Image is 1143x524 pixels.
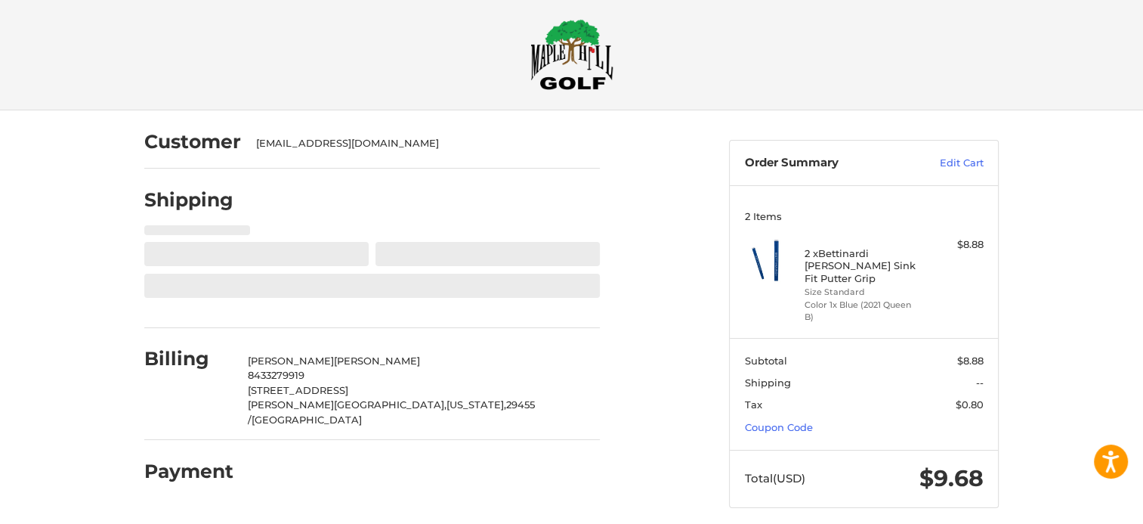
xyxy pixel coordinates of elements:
[334,355,420,367] span: [PERSON_NAME]
[745,355,787,367] span: Subtotal
[248,369,304,381] span: 8433279919
[745,377,791,389] span: Shipping
[248,384,348,396] span: [STREET_ADDRESS]
[144,188,233,212] h2: Shipping
[446,398,506,411] span: [US_STATE],
[956,398,984,411] span: $0.80
[745,156,907,171] h3: Order Summary
[530,19,613,90] img: Maple Hill Golf
[924,237,984,253] div: $8.88
[144,460,233,483] h2: Payment
[805,247,920,284] h4: 2 x Bettinardi [PERSON_NAME] Sink Fit Putter Grip
[745,210,984,222] h3: 2 Items
[248,398,535,426] span: 29455 /
[976,377,984,389] span: --
[248,355,334,367] span: [PERSON_NAME]
[256,136,585,151] div: [EMAIL_ADDRESS][DOMAIN_NAME]
[144,130,241,153] h2: Customer
[907,156,984,171] a: Edit Cart
[919,464,984,492] span: $9.68
[248,398,446,411] span: [PERSON_NAME][GEOGRAPHIC_DATA],
[745,471,805,485] span: Total (USD)
[805,286,920,299] li: Size Standard
[805,299,920,324] li: Color 1x Blue (2021 Queen B)
[745,398,762,411] span: Tax
[745,421,813,433] a: Coupon Code
[144,347,233,371] h2: Billing
[957,355,984,367] span: $8.88
[252,414,362,426] span: [GEOGRAPHIC_DATA]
